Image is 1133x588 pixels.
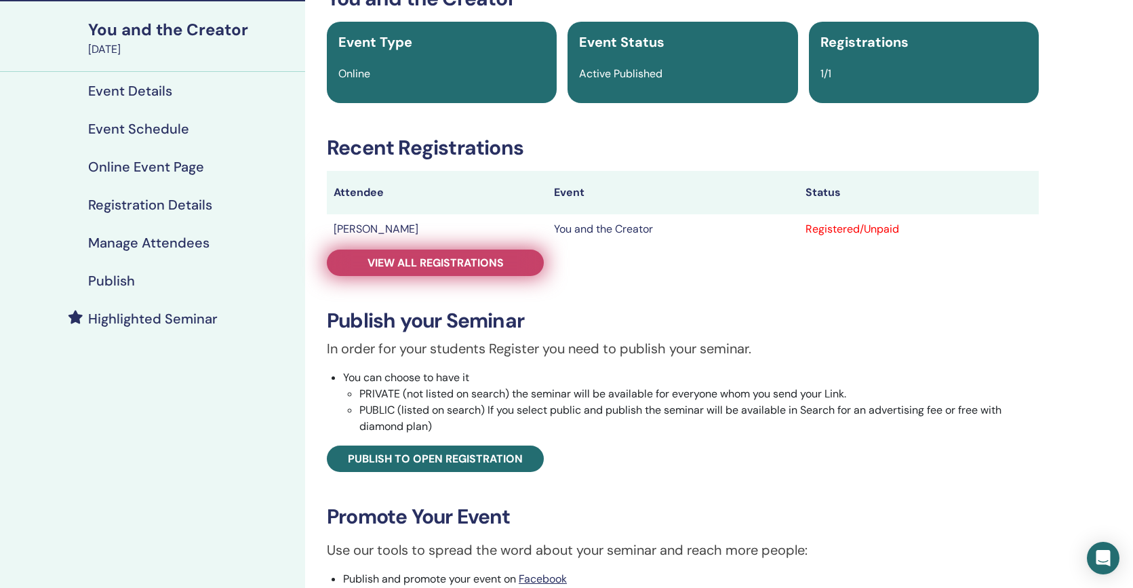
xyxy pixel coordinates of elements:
[327,309,1039,333] h3: Publish your Seminar
[547,214,799,244] td: You and the Creator
[88,197,212,213] h4: Registration Details
[327,171,547,214] th: Attendee
[338,66,370,81] span: Online
[88,311,218,327] h4: Highlighted Seminar
[327,505,1039,529] h3: Promote Your Event
[88,18,297,41] div: You and the Creator
[327,214,547,244] td: [PERSON_NAME]
[579,33,664,51] span: Event Status
[327,540,1039,560] p: Use our tools to spread the word about your seminar and reach more people:
[88,159,204,175] h4: Online Event Page
[343,571,1039,587] li: Publish and promote your event on
[88,273,135,289] h4: Publish
[367,256,504,270] span: View all registrations
[820,33,909,51] span: Registrations
[343,370,1039,435] li: You can choose to have it
[348,452,523,466] span: Publish to open registration
[88,235,210,251] h4: Manage Attendees
[579,66,662,81] span: Active Published
[806,221,1032,237] div: Registered/Unpaid
[338,33,412,51] span: Event Type
[1087,542,1119,574] div: Open Intercom Messenger
[799,171,1039,214] th: Status
[88,41,297,58] div: [DATE]
[327,338,1039,359] p: In order for your students Register you need to publish your seminar.
[327,250,544,276] a: View all registrations
[88,121,189,137] h4: Event Schedule
[359,386,1039,402] li: PRIVATE (not listed on search) the seminar will be available for everyone whom you send your Link.
[80,18,305,58] a: You and the Creator[DATE]
[88,83,172,99] h4: Event Details
[327,446,544,472] a: Publish to open registration
[519,572,567,586] a: Facebook
[359,402,1039,435] li: PUBLIC (listed on search) If you select public and publish the seminar will be available in Searc...
[820,66,831,81] span: 1/1
[327,136,1039,160] h3: Recent Registrations
[547,171,799,214] th: Event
